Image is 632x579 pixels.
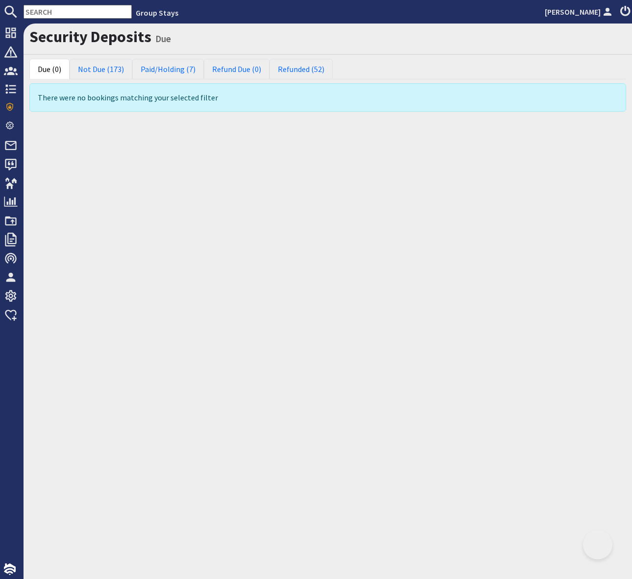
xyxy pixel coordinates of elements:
[204,59,269,79] a: Refund Due (0)
[29,59,70,79] a: Due (0)
[151,33,171,45] small: Due
[545,6,614,18] a: [PERSON_NAME]
[4,563,16,575] img: staytech_i_w-64f4e8e9ee0a9c174fd5317b4b171b261742d2d393467e5bdba4413f4f884c10.svg
[70,59,132,79] a: Not Due (173)
[24,5,132,19] input: SEARCH
[29,27,151,47] a: Security Deposits
[29,83,626,112] div: There were no bookings matching your selected filter
[269,59,333,79] a: Refunded (52)
[136,8,178,18] a: Group Stays
[583,530,612,559] iframe: Toggle Customer Support
[132,59,204,79] a: Paid/Holding (7)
